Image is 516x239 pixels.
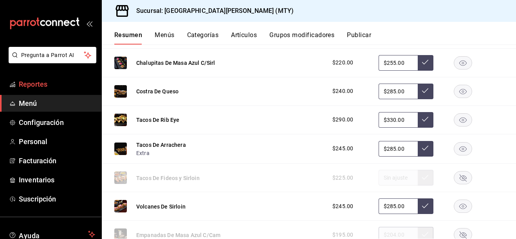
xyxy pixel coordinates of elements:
button: Chalupitas De Masa Azul C/Sirl [136,59,215,67]
input: Sin ajuste [379,198,418,214]
span: Inventarios [19,175,95,185]
img: Preview [114,200,127,212]
input: Sin ajuste [379,141,418,157]
span: $245.00 [332,202,353,210]
h3: Sucursal: [GEOGRAPHIC_DATA][PERSON_NAME] (MTY) [130,6,294,16]
span: $220.00 [332,59,353,67]
span: Configuración [19,117,95,128]
img: Preview [114,114,127,126]
input: Sin ajuste [379,84,418,99]
img: Preview [114,57,127,69]
button: Publicar [347,31,371,45]
a: Pregunta a Parrot AI [5,57,96,65]
span: Menú [19,98,95,109]
span: $240.00 [332,87,353,95]
button: Artículos [231,31,257,45]
button: Resumen [114,31,142,45]
button: Grupos modificadores [269,31,334,45]
span: Personal [19,136,95,147]
button: Tacos De Arrachera [136,141,186,149]
img: Preview [114,143,127,155]
div: navigation tabs [114,31,516,45]
span: Facturación [19,155,95,166]
button: Pregunta a Parrot AI [9,47,96,63]
input: Sin ajuste [379,55,418,71]
span: $245.00 [332,144,353,153]
button: Costra De Queso [136,87,179,95]
span: $290.00 [332,116,353,124]
span: Ayuda [19,230,85,239]
button: Categorías [187,31,219,45]
span: Pregunta a Parrot AI [21,51,84,59]
button: Volcanes De Sirloin [136,203,186,210]
button: Menús [155,31,174,45]
button: Extra [136,149,150,157]
span: Suscripción [19,194,95,204]
button: open_drawer_menu [86,20,92,27]
input: Sin ajuste [379,112,418,128]
button: Tacos De Rib Eye [136,116,179,124]
span: Reportes [19,79,95,89]
img: Preview [114,85,127,98]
